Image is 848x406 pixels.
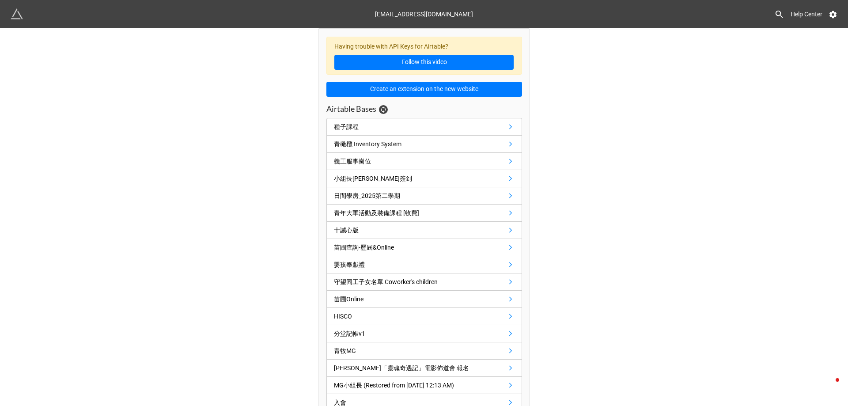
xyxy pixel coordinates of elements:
[334,311,352,321] div: HISCO
[326,360,522,377] a: [PERSON_NAME]「靈魂奇遇記」電影佈道會 報名
[334,277,438,287] div: 守望同工子女名單 Coworker's children
[334,243,394,252] div: 苗圃查詢-歷屆&Online
[326,325,522,342] a: 分堂記帳v1
[334,139,401,149] div: 青橄欖 Inventory System
[334,294,363,304] div: 苗圃Online
[334,346,356,356] div: 青牧MG
[326,187,522,205] a: 日間學房_2025第二學期
[334,208,419,218] div: 青年大軍活動及裝備課程 [收費]
[326,377,522,394] a: MG小組長 (Restored from [DATE] 12:13 AM)
[334,225,359,235] div: 十誡心版
[784,6,829,22] a: Help Center
[326,136,522,153] a: 青橄欖 Inventory System
[375,6,473,22] div: [EMAIL_ADDRESS][DOMAIN_NAME]
[326,37,522,75] div: Having trouble with API Keys for Airtable?
[334,174,412,183] div: 小組長[PERSON_NAME]簽到
[334,260,365,269] div: 嬰孩奉獻禮
[326,222,522,239] a: 十誡心版
[326,308,522,325] a: HISCO
[326,342,522,360] a: 青牧MG
[379,105,388,114] a: Sync Base Structure
[334,122,359,132] div: 種子課程
[326,82,522,97] button: Create an extension on the new website
[326,273,522,291] a: 守望同工子女名單 Coworker's children
[334,329,365,338] div: 分堂記帳v1
[326,170,522,187] a: 小組長[PERSON_NAME]簽到
[334,55,514,70] a: Follow this video
[818,376,839,397] iframe: Intercom live chat
[326,153,522,170] a: 義工服事崗位
[326,118,522,136] a: 種子課程
[326,239,522,256] a: 苗圃查詢-歷屆&Online
[334,191,400,201] div: 日間學房_2025第二學期
[334,156,371,166] div: 義工服事崗位
[11,8,23,20] img: miniextensions-icon.73ae0678.png
[326,104,376,114] h3: Airtable Bases
[334,380,454,390] div: MG小組長 (Restored from [DATE] 12:13 AM)
[326,205,522,222] a: 青年大軍活動及裝備課程 [收費]
[334,363,469,373] div: [PERSON_NAME]「靈魂奇遇記」電影佈道會 報名
[326,291,522,308] a: 苗圃Online
[326,256,522,273] a: 嬰孩奉獻禮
